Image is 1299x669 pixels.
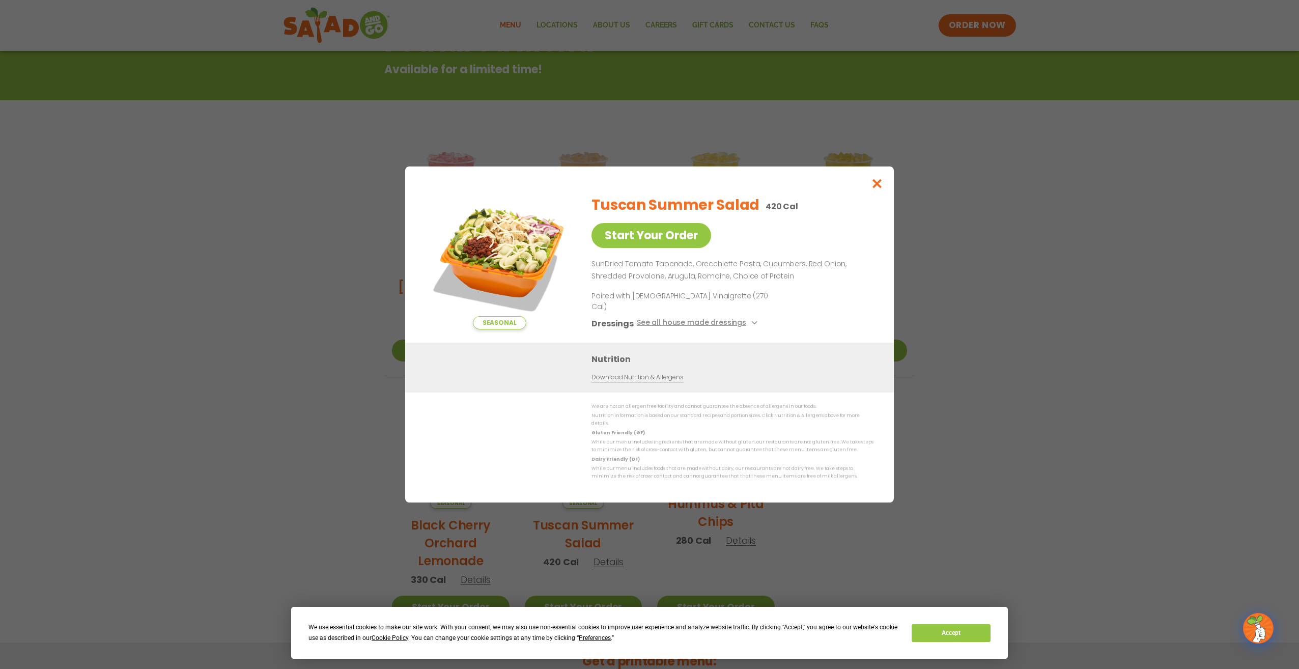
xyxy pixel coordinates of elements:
p: Nutrition information is based on our standard recipes and portion sizes. Click Nutrition & Aller... [591,412,873,428]
p: While our menu includes foods that are made without dairy, our restaurants are not dairy free. We... [591,465,873,481]
a: Download Nutrition & Allergens [591,373,683,382]
img: Featured product photo for Tuscan Summer Salad [428,187,571,329]
p: 420 Cal [766,200,798,213]
h2: Tuscan Summer Salad [591,194,759,216]
strong: Dairy Friendly (DF) [591,456,639,462]
div: Cookie Consent Prompt [291,607,1008,659]
h3: Dressings [591,317,634,330]
span: Preferences [579,634,611,642]
span: Seasonal [473,316,526,329]
p: SunDried Tomato Tapenade, Orecchiette Pasta, Cucumbers, Red Onion, Shredded Provolone, Arugula, R... [591,258,869,283]
strong: Gluten Friendly (GF) [591,430,644,436]
p: Paired with [DEMOGRAPHIC_DATA] Vinaigrette (270 Cal) [591,291,780,312]
span: Cookie Policy [372,634,408,642]
img: wpChatIcon [1244,614,1273,643]
div: We use essential cookies to make our site work. With your consent, we may also use non-essential ... [308,622,899,644]
button: Accept [912,624,990,642]
h3: Nutrition [591,353,879,366]
button: See all house made dressings [637,317,760,330]
p: We are not an allergen free facility and cannot guarantee the absence of allergens in our foods. [591,403,873,410]
button: Close modal [861,166,894,201]
a: Start Your Order [591,223,711,248]
p: While our menu includes ingredients that are made without gluten, our restaurants are not gluten ... [591,438,873,454]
